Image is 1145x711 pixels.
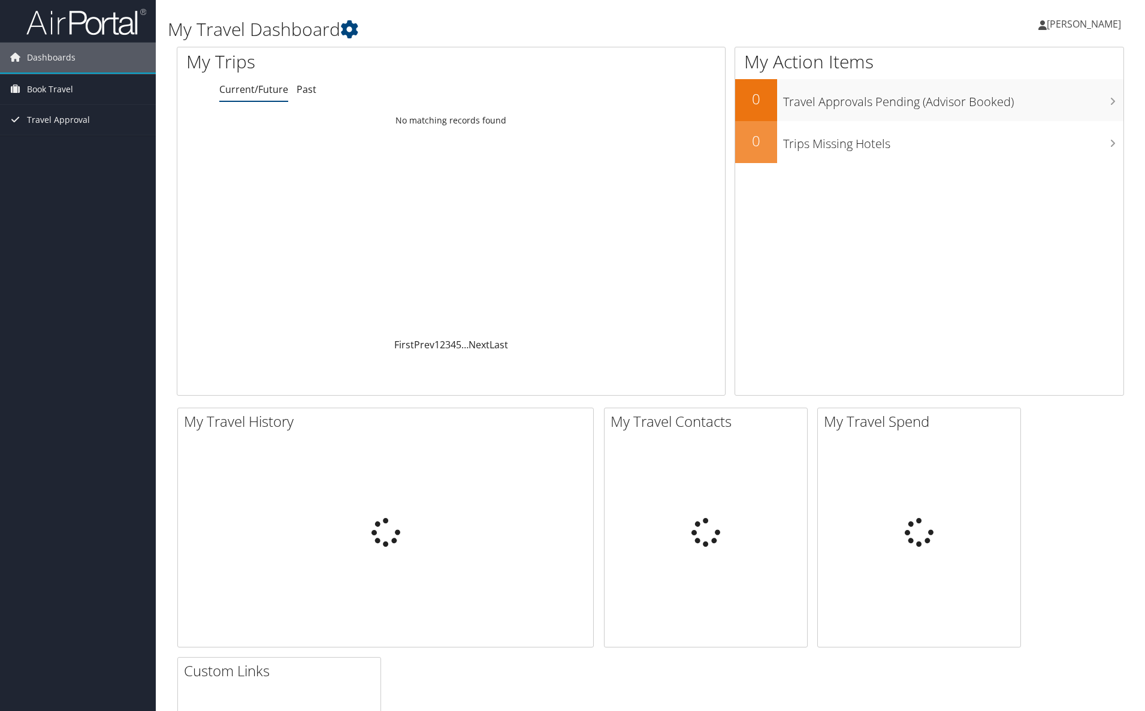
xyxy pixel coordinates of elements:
a: 2 [440,338,445,351]
a: 4 [451,338,456,351]
td: No matching records found [177,110,725,131]
h2: My Travel Contacts [611,411,807,432]
span: … [461,338,469,351]
a: 5 [456,338,461,351]
a: Current/Future [219,83,288,96]
h2: My Travel Spend [824,411,1020,432]
h1: My Trips [186,49,488,74]
a: Next [469,338,490,351]
a: 3 [445,338,451,351]
h2: Custom Links [184,661,380,681]
a: First [394,338,414,351]
h1: My Action Items [735,49,1123,74]
a: Last [490,338,508,351]
h2: 0 [735,131,777,151]
span: Travel Approval [27,105,90,135]
h1: My Travel Dashboard [168,17,811,42]
h3: Travel Approvals Pending (Advisor Booked) [783,88,1123,110]
h2: 0 [735,89,777,109]
span: Book Travel [27,74,73,104]
img: airportal-logo.png [26,8,146,36]
a: Past [297,83,316,96]
h2: My Travel History [184,411,593,432]
span: [PERSON_NAME] [1047,17,1121,31]
a: 0Travel Approvals Pending (Advisor Booked) [735,79,1123,121]
a: 1 [434,338,440,351]
h3: Trips Missing Hotels [783,129,1123,152]
a: 0Trips Missing Hotels [735,121,1123,163]
span: Dashboards [27,43,75,73]
a: Prev [414,338,434,351]
a: [PERSON_NAME] [1038,6,1133,42]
